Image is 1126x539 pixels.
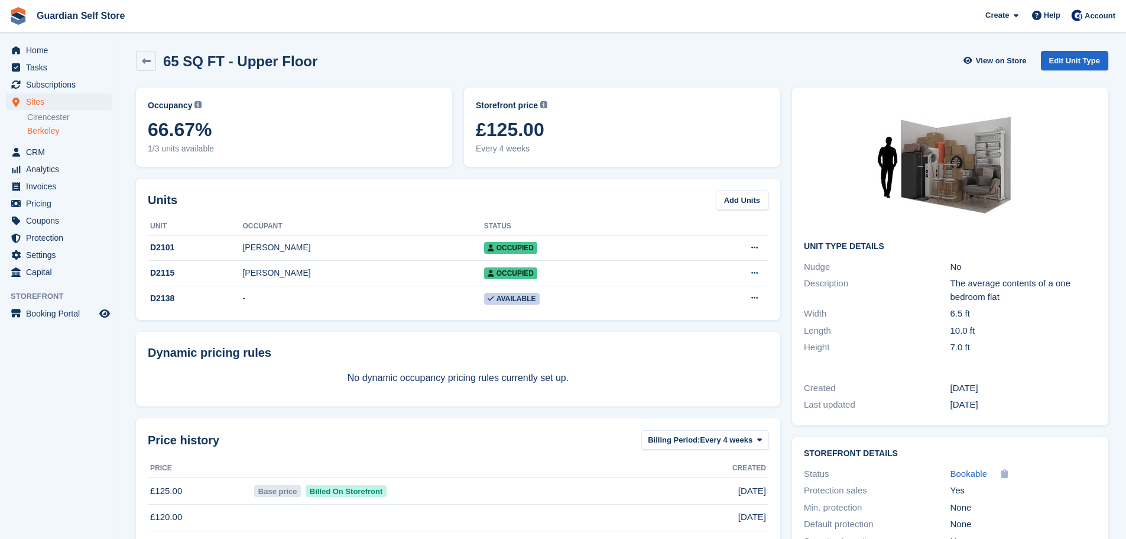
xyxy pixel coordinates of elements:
a: menu [6,305,112,322]
span: Created [732,463,766,473]
div: No [950,260,1096,274]
div: Default protection [804,518,950,531]
span: Price history [148,431,219,449]
div: Yes [950,484,1096,498]
div: [DATE] [950,382,1096,395]
div: Dynamic pricing rules [148,344,768,362]
a: menu [6,247,112,263]
a: menu [6,264,112,280]
div: D2138 [148,292,242,305]
img: 60-sqft-unit.jpg [862,99,1039,233]
div: 6.5 ft [950,307,1096,321]
div: Last updated [804,398,950,412]
th: Unit [148,217,242,236]
a: Guardian Self Store [32,6,129,25]
span: Occupancy [148,99,192,112]
div: Height [804,341,950,354]
span: Subscriptions [26,76,97,93]
div: Nudge [804,260,950,274]
span: Billing Period: [648,434,700,446]
img: icon-info-grey-7440780725fd019a000dd9b08b2336e03edf1995a4989e88bcd33f0948082b44.svg [194,101,202,108]
span: Storefront [11,291,118,302]
span: View on Store [976,55,1027,67]
a: View on Store [962,51,1031,70]
th: Status [484,217,681,236]
span: Analytics [26,161,97,177]
h2: Unit Type details [804,242,1096,251]
span: Sites [26,93,97,110]
span: 66.67% [148,119,440,140]
a: menu [6,178,112,195]
span: Every 4 weeks [476,143,768,155]
a: menu [6,42,112,59]
img: icon-info-grey-7440780725fd019a000dd9b08b2336e03edf1995a4989e88bcd33f0948082b44.svg [540,101,547,108]
span: CRM [26,144,97,160]
span: Occupied [484,267,537,279]
span: Tasks [26,59,97,76]
td: £125.00 [148,478,252,505]
div: Description [804,277,950,304]
img: Tom Scott [1071,9,1083,21]
span: Available [484,293,540,305]
th: Price [148,459,252,478]
h2: Units [148,191,177,209]
span: 1/3 units available [148,143,440,155]
span: Account [1085,10,1115,22]
div: D2115 [148,267,242,279]
span: Bookable [950,469,988,479]
th: Occupant [242,217,484,236]
a: Bookable [950,467,988,481]
a: menu [6,144,112,160]
button: Billing Period: Every 4 weeks [641,430,768,450]
td: - [242,286,484,311]
a: menu [6,161,112,177]
div: Length [804,324,950,338]
span: Booking Portal [26,305,97,322]
span: Protection [26,230,97,246]
span: Settings [26,247,97,263]
span: [DATE] [738,485,766,498]
a: menu [6,76,112,93]
div: [PERSON_NAME] [242,241,484,254]
div: Protection sales [804,484,950,498]
div: [PERSON_NAME] [242,267,484,279]
span: Billed On Storefront [306,485,387,497]
span: Coupons [26,212,97,229]
a: menu [6,59,112,76]
span: Invoices [26,178,97,195]
a: Preview store [98,306,112,321]
span: Create [985,9,1009,21]
div: None [950,518,1096,531]
div: 10.0 ft [950,324,1096,338]
span: Occupied [484,242,537,254]
a: menu [6,93,112,110]
img: stora-icon-8386f47178a22dfd0bd8f6a31ec36ba5ce8667c1dd55bd0f319d3a0aa187defe.svg [9,7,27,25]
span: Help [1044,9,1060,21]
span: Every 4 weeks [700,434,752,446]
a: Berkeley [27,125,112,137]
span: Capital [26,264,97,280]
td: £120.00 [148,504,252,531]
span: £125.00 [476,119,768,140]
span: Home [26,42,97,59]
a: menu [6,230,112,246]
span: Pricing [26,195,97,212]
div: Status [804,467,950,481]
a: Edit Unit Type [1041,51,1108,70]
div: None [950,501,1096,515]
div: 7.0 ft [950,341,1096,354]
h2: Storefront Details [804,449,1096,459]
div: The average contents of a one bedroom flat [950,277,1096,304]
h2: 65 SQ FT - Upper Floor [163,53,317,69]
a: menu [6,212,112,229]
span: Storefront price [476,99,538,112]
span: [DATE] [738,511,766,524]
a: menu [6,195,112,212]
div: [DATE] [950,398,1096,412]
div: D2101 [148,241,242,254]
p: No dynamic occupancy pricing rules currently set up. [148,371,768,385]
div: Width [804,307,950,321]
div: Min. protection [804,501,950,515]
div: Created [804,382,950,395]
span: Base price [254,485,301,497]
